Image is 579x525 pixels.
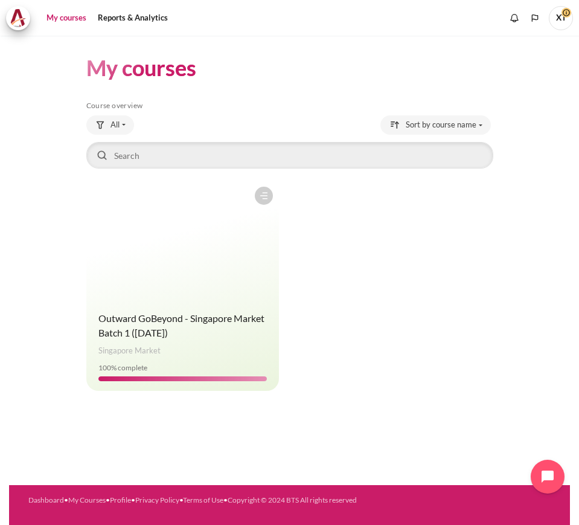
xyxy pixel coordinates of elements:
span: All [110,119,120,131]
a: My courses [42,6,91,30]
a: Reports & Analytics [94,6,172,30]
h1: My courses [86,54,196,82]
button: Languages [526,9,544,27]
section: Content [9,36,570,411]
a: My Courses [68,495,106,504]
span: XT [549,6,573,30]
span: Sort by course name [406,119,476,131]
a: Profile [110,495,131,504]
span: 100 [98,363,111,372]
a: User menu [549,6,573,30]
div: Show notification window with no new notifications [505,9,523,27]
a: Dashboard [28,495,64,504]
button: Sorting drop-down menu [380,115,491,135]
h5: Course overview [86,101,493,111]
button: Grouping drop-down menu [86,115,134,135]
img: Architeck [10,9,27,27]
div: • • • • • [28,495,551,506]
a: Outward GoBeyond - Singapore Market Batch 1 ([DATE]) [98,312,264,338]
a: Privacy Policy [135,495,179,504]
a: Architeck Architeck [6,6,36,30]
div: Course overview controls [86,115,493,171]
input: Search [86,142,493,169]
span: Singapore Market [98,345,161,357]
a: Terms of Use [183,495,223,504]
div: % complete [98,362,267,373]
a: Copyright © 2024 BTS All rights reserved [228,495,357,504]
